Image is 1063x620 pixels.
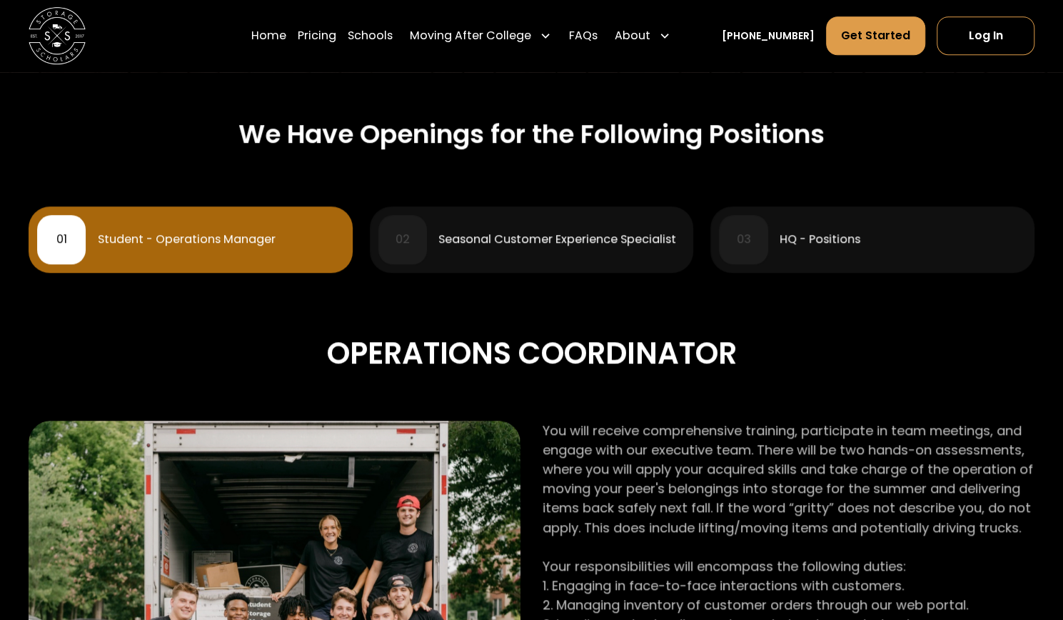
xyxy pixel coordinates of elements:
a: Pricing [298,16,336,56]
a: Get Started [826,16,925,55]
div: 01 [56,234,67,245]
div: 02 [396,234,410,245]
div: Moving After College [410,27,531,44]
div: HQ - Positions [780,234,860,245]
div: 03 [737,234,751,245]
a: FAQs [568,16,597,56]
a: Home [251,16,286,56]
a: Log In [937,16,1034,55]
a: Schools [348,16,393,56]
h2: We Have Openings for the Following Positions [238,119,825,149]
div: Operations Coordinator [29,330,1034,378]
div: About [609,16,676,56]
div: About [615,27,650,44]
div: Student - Operations Manager [98,234,276,245]
div: Seasonal Customer Experience Specialist [438,234,676,245]
div: Moving After College [404,16,557,56]
img: Storage Scholars main logo [29,7,86,64]
a: [PHONE_NUMBER] [722,29,815,44]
